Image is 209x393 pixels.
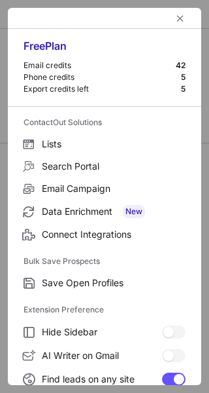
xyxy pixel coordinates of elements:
div: 5 [181,72,185,83]
label: Connect Integrations [8,223,201,246]
button: left-button [172,10,188,26]
button: right-button [21,12,34,25]
div: Free Plan [24,39,185,60]
div: 5 [181,84,185,94]
div: Email credits [24,60,176,71]
span: Hide Sidebar [42,326,162,338]
div: Export credits left [24,84,181,94]
label: Search Portal [8,155,201,178]
label: Lists [8,133,201,155]
span: Lists [42,138,185,150]
span: Save Open Profiles [42,277,185,289]
label: Hide Sidebar [8,320,201,344]
span: Data Enrichment [42,205,185,218]
label: Bulk Save Prospects [24,251,185,272]
div: Phone credits [24,72,181,83]
div: 42 [176,60,185,71]
span: Find leads on any site [42,373,162,385]
label: AI Writer on Gmail [8,344,201,367]
span: New [123,205,145,218]
span: Email Campaign [42,183,185,195]
span: Search Portal [42,160,185,172]
label: Find leads on any site [8,367,201,391]
label: Email Campaign [8,178,201,200]
span: AI Writer on Gmail [42,350,162,362]
label: Data Enrichment New [8,200,201,223]
label: ContactOut Solutions [24,112,185,133]
label: Extension Preference [24,299,185,320]
span: Connect Integrations [42,229,185,240]
label: Save Open Profiles [8,272,201,294]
